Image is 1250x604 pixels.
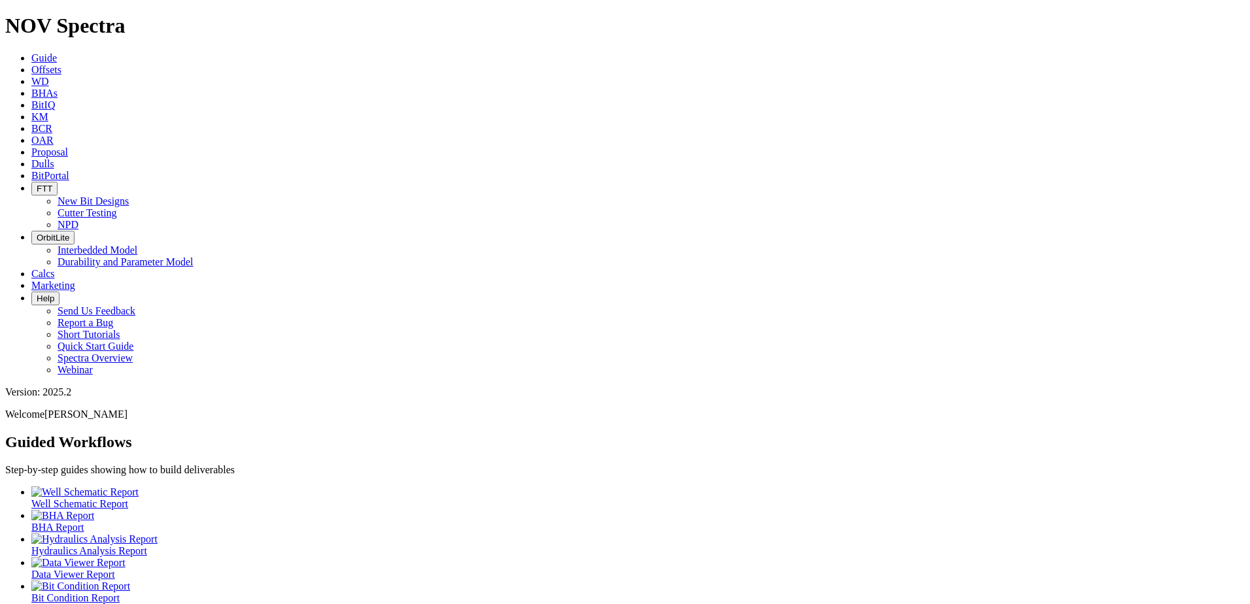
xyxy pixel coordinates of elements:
[31,498,128,509] span: Well Schematic Report
[31,146,68,158] a: Proposal
[31,486,1245,509] a: Well Schematic Report Well Schematic Report
[58,329,120,340] a: Short Tutorials
[31,545,147,556] span: Hydraulics Analysis Report
[5,464,1245,476] p: Step-by-step guides showing how to build deliverables
[58,256,194,267] a: Durability and Parameter Model
[31,580,130,592] img: Bit Condition Report
[31,557,1245,580] a: Data Viewer Report Data Viewer Report
[31,52,57,63] a: Guide
[5,14,1245,38] h1: NOV Spectra
[31,268,55,279] a: Calcs
[58,207,117,218] a: Cutter Testing
[31,123,52,134] a: BCR
[31,182,58,195] button: FTT
[31,158,54,169] a: Dulls
[58,364,93,375] a: Webinar
[31,510,1245,533] a: BHA Report BHA Report
[31,76,49,87] a: WD
[31,64,61,75] a: Offsets
[31,533,1245,556] a: Hydraulics Analysis Report Hydraulics Analysis Report
[44,409,127,420] span: [PERSON_NAME]
[31,170,69,181] a: BitPortal
[58,219,78,230] a: NPD
[31,592,120,603] span: Bit Condition Report
[37,233,69,243] span: OrbitLite
[58,317,113,328] a: Report a Bug
[58,244,137,256] a: Interbedded Model
[31,111,48,122] a: KM
[58,352,133,363] a: Spectra Overview
[37,294,54,303] span: Help
[58,195,129,207] a: New Bit Designs
[5,409,1245,420] p: Welcome
[31,231,75,244] button: OrbitLite
[31,522,84,533] span: BHA Report
[31,135,54,146] a: OAR
[31,533,158,545] img: Hydraulics Analysis Report
[31,580,1245,603] a: Bit Condition Report Bit Condition Report
[5,386,1245,398] div: Version: 2025.2
[31,557,126,569] img: Data Viewer Report
[31,292,59,305] button: Help
[37,184,52,193] span: FTT
[5,433,1245,451] h2: Guided Workflows
[31,510,94,522] img: BHA Report
[31,280,75,291] a: Marketing
[31,99,55,110] a: BitIQ
[31,88,58,99] a: BHAs
[31,569,115,580] span: Data Viewer Report
[31,486,139,498] img: Well Schematic Report
[58,341,133,352] a: Quick Start Guide
[58,305,135,316] a: Send Us Feedback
